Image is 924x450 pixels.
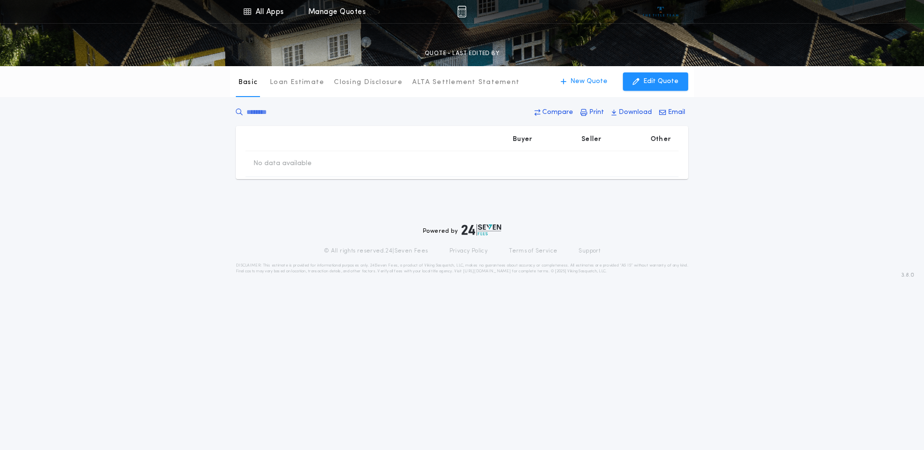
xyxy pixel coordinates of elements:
[542,108,573,117] p: Compare
[238,78,258,87] p: Basic
[551,72,617,91] button: New Quote
[462,224,501,236] img: logo
[324,247,428,255] p: © All rights reserved. 24|Seven Fees
[623,72,688,91] button: Edit Quote
[423,224,501,236] div: Powered by
[643,77,679,86] p: Edit Quote
[513,135,532,144] p: Buyer
[656,104,688,121] button: Email
[236,263,688,274] p: DISCLAIMER: This estimate is provided for informational purposes only. 24|Seven Fees, a product o...
[589,108,604,117] p: Print
[901,271,914,280] span: 3.8.0
[619,108,652,117] p: Download
[509,247,557,255] a: Terms of Service
[245,151,319,176] td: No data available
[270,78,324,87] p: Loan Estimate
[532,104,576,121] button: Compare
[425,49,499,58] p: QUOTE - LAST EDITED BY
[449,247,488,255] a: Privacy Policy
[577,104,607,121] button: Print
[457,6,466,17] img: img
[412,78,520,87] p: ALTA Settlement Statement
[581,135,602,144] p: Seller
[650,135,671,144] p: Other
[334,78,403,87] p: Closing Disclosure
[570,77,607,86] p: New Quote
[463,269,511,273] a: [URL][DOMAIN_NAME]
[643,7,679,16] img: vs-icon
[668,108,685,117] p: Email
[608,104,655,121] button: Download
[578,247,600,255] a: Support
